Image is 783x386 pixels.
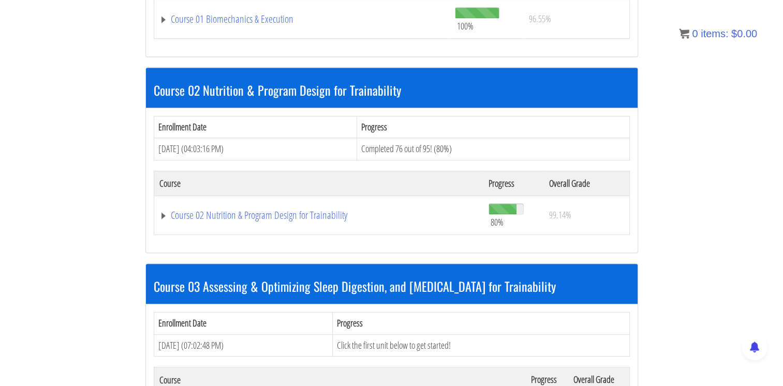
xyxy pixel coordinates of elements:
[701,28,728,39] span: items:
[154,334,333,357] td: [DATE] (07:02:48 PM)
[457,20,474,32] span: 100%
[731,28,757,39] bdi: 0.00
[357,138,629,160] td: Completed 76 out of 95! (80%)
[679,28,757,39] a: 0 items: $0.00
[731,28,737,39] span: $
[154,116,357,138] th: Enrollment Date
[154,83,630,97] h3: Course 02 Nutrition & Program Design for Trainability
[154,171,483,196] th: Course
[159,210,479,220] a: Course 02 Nutrition & Program Design for Trainability
[154,312,333,334] th: Enrollment Date
[692,28,698,39] span: 0
[357,116,629,138] th: Progress
[544,171,629,196] th: Overall Grade
[491,216,504,228] span: 80%
[544,196,629,234] td: 99.14%
[679,28,689,39] img: icon11.png
[154,279,630,293] h3: Course 03 Assessing & Optimizing Sleep Digestion, and [MEDICAL_DATA] for Trainability
[333,312,629,334] th: Progress
[154,138,357,160] td: [DATE] (04:03:16 PM)
[159,14,445,24] a: Course 01 Biomechanics & Execution
[483,171,543,196] th: Progress
[333,334,629,357] td: Click the first unit below to get started!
